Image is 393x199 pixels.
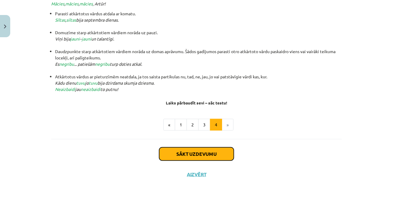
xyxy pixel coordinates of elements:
button: 3 [198,119,210,131]
img: icon-close-lesson-0947bae3869378f0d4975bcd49f059093ad1ed9edebbc8119c70593378902aed.svg [4,25,6,29]
em: , , , Artūr! [51,1,106,6]
button: « [163,119,175,131]
em: Es ... patiešām turp doties atkal. [55,61,142,67]
em: Kādu dienu jo bija dzirdama skumja dziesma. jau to putnu! [55,80,154,92]
em: , bija septembra dienas. [55,17,119,23]
span: jauni [70,36,80,41]
nav: Page navigation example [51,119,342,131]
li: Daudzpunkte starp atkārtotiem vārdiem norāda uz domas aprāvumu. Šādos gadījumos parasti otro atkā... [55,48,342,74]
button: 4 [210,119,222,131]
span: mācies [65,1,79,6]
em: Viņi bija – un talantīgi. [55,36,114,41]
span: neaizbaidi [81,86,101,92]
li: Parasti atkārtotus vārdus atdala ar komatu. [55,11,342,29]
button: 1 [175,119,187,131]
span: tuvu [89,80,97,86]
span: negribu [95,61,110,67]
li: Domuzīme starp atkārtotiem vārdiem norāda uz pauzi. [55,29,342,48]
span: mācies [79,1,93,6]
li: Atkārtotus vārdus ar pieturzīmēm neatdala, ja tos saista partikulas nu, tad, ne, jau, jo vai pats... [55,74,342,92]
strong: Laiks pārbaudīt sevi – sāc testu! [166,100,227,105]
span: siltas [66,17,76,23]
span: tuvu [76,80,85,86]
button: Sākt uzdevumu [159,147,234,161]
span: negribu [59,61,74,67]
span: Neaizbaidi [55,86,75,92]
span: Siltas [55,17,65,23]
span: Mācies [51,1,64,6]
button: Aizvērt [185,171,208,177]
button: 2 [187,119,199,131]
span: jauni [82,36,91,41]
